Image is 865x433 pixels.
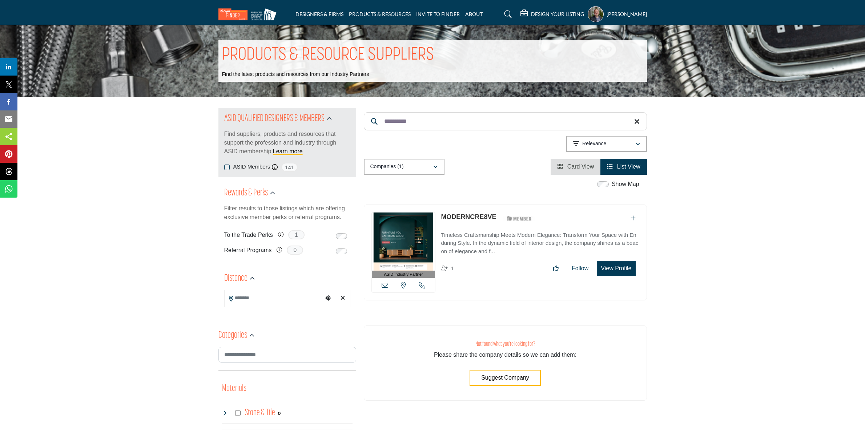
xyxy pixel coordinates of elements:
h5: [PERSON_NAME] [607,11,647,18]
span: Card View [567,163,594,170]
h4: Stone & Tile: Natural stone slabs, tiles and mosaics with unique veining and coloring. [245,406,275,419]
a: ASID Industry Partner [372,213,435,278]
p: Find suppliers, products and resources that support the profession and industry through ASID memb... [224,130,350,156]
h2: Distance [224,272,248,285]
span: Suggest Company [481,375,529,381]
a: Learn more [273,148,303,154]
p: Companies (1) [370,163,404,170]
span: ASID Industry Partner [384,271,423,278]
a: PRODUCTS & RESOURCES [349,11,411,17]
span: List View [617,163,640,170]
a: View List [607,163,640,170]
img: ASID Members Badge Icon [503,214,536,223]
button: Like listing [548,261,563,276]
h1: PRODUCTS & RESOURCE SUPPLIERS [222,44,434,66]
p: MODERNCRE8VE [441,212,496,222]
input: Search Category [218,347,356,363]
p: Relevance [582,140,606,147]
button: View Profile [597,261,635,276]
label: Referral Programs [224,244,272,256]
span: 1 [288,230,305,239]
li: List View [600,159,647,175]
a: Timeless Craftsmanship Meets Modern Elegance: Transform Your Space with Enduring Style. In the dy... [441,227,639,256]
a: INVITE TO FINDER [416,11,460,17]
div: Clear search location [337,291,348,306]
h2: Rewards & Perks [224,187,268,200]
input: ASID Members checkbox [224,165,230,170]
span: 0 [287,246,303,255]
button: Companies (1) [364,159,444,175]
p: Timeless Craftsmanship Meets Modern Elegance: Transform Your Space with Enduring Style. In the dy... [441,231,639,256]
b: 0 [278,411,281,416]
img: Site Logo [218,8,280,20]
div: Followers [441,264,454,273]
button: Suggest Company [470,370,541,386]
a: MODERNCRE8VE [441,213,496,220]
input: Search Keyword [364,112,647,130]
h2: Categories [218,329,247,342]
button: Show hide supplier dropdown [588,6,604,22]
input: Switch to Referral Programs [336,248,347,254]
p: Filter results to those listings which are offering exclusive member perks or referral programs. [224,204,350,222]
button: Follow [567,261,593,276]
a: DESIGNERS & FIRMS [295,11,343,17]
div: DESIGN YOUR LISTING [520,10,584,19]
label: ASID Members [233,163,270,171]
span: 141 [281,163,298,172]
div: Choose your current location [323,291,334,306]
label: To the Trade Perks [224,228,273,241]
a: ABOUT [465,11,483,17]
button: Materials [222,382,246,396]
span: 1 [451,265,454,271]
span: Please share the company details so we can add them: [434,352,576,358]
p: Find the latest products and resources from our Industry Partners [222,71,369,78]
input: Switch to To the Trade Perks [336,233,347,239]
h3: Not found what you're looking for? [379,340,632,348]
h2: ASID QUALIFIED DESIGNERS & MEMBERS [224,112,325,125]
button: Relevance [566,136,647,152]
h5: DESIGN YOUR LISTING [531,11,584,17]
li: Card View [551,159,600,175]
div: 0 Results For Stone & Tile [278,410,281,416]
a: View Card [557,163,594,170]
a: Search [497,8,516,20]
input: Select Stone & Tile checkbox [235,410,241,416]
img: MODERNCRE8VE [372,213,435,271]
input: Search Location [225,291,323,305]
label: Show Map [612,180,639,189]
a: Add To List [631,215,636,221]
